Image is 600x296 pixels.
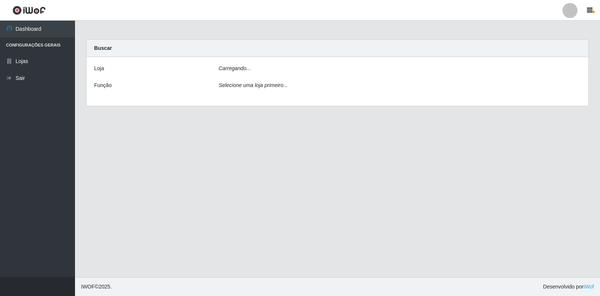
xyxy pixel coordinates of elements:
[219,82,288,88] i: Selecione uma loja primeiro...
[81,284,95,290] span: IWOF
[583,284,594,290] a: iWof
[94,65,104,72] label: Loja
[12,6,46,15] img: CoreUI Logo
[94,45,112,51] strong: Buscar
[94,81,112,89] label: Função
[219,65,251,71] i: Carregando...
[543,283,594,291] span: Desenvolvido por
[81,283,112,291] span: © 2025 .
